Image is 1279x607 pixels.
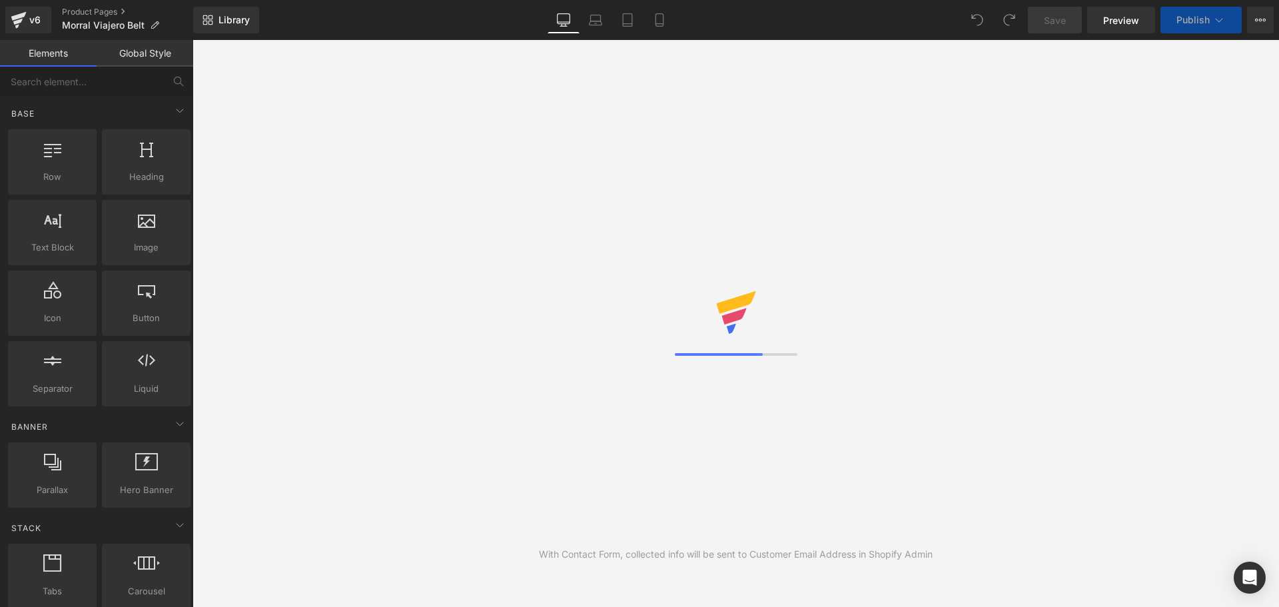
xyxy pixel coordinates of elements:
span: Publish [1176,15,1210,25]
div: v6 [27,11,43,29]
a: Laptop [580,7,612,33]
a: Product Pages [62,7,193,17]
span: Banner [10,420,49,433]
span: Heading [106,170,187,184]
div: With Contact Form, collected info will be sent to Customer Email Address in Shopify Admin [539,547,933,562]
div: Open Intercom Messenger [1234,562,1266,594]
span: Save [1044,13,1066,27]
span: Image [106,241,187,255]
span: Preview [1103,13,1139,27]
button: Publish [1160,7,1242,33]
span: Library [218,14,250,26]
span: Stack [10,522,43,534]
span: Parallax [12,483,93,497]
span: Hero Banner [106,483,187,497]
span: Button [106,311,187,325]
button: Undo [964,7,991,33]
span: Tabs [12,584,93,598]
span: Morral Viajero Belt [62,20,145,31]
a: Global Style [97,40,193,67]
span: Base [10,107,36,120]
span: Icon [12,311,93,325]
button: Redo [996,7,1023,33]
a: Desktop [548,7,580,33]
a: Preview [1087,7,1155,33]
a: Mobile [643,7,675,33]
span: Separator [12,382,93,396]
a: Tablet [612,7,643,33]
a: New Library [193,7,259,33]
span: Text Block [12,241,93,255]
span: Carousel [106,584,187,598]
button: More [1247,7,1274,33]
span: Row [12,170,93,184]
a: v6 [5,7,51,33]
span: Liquid [106,382,187,396]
